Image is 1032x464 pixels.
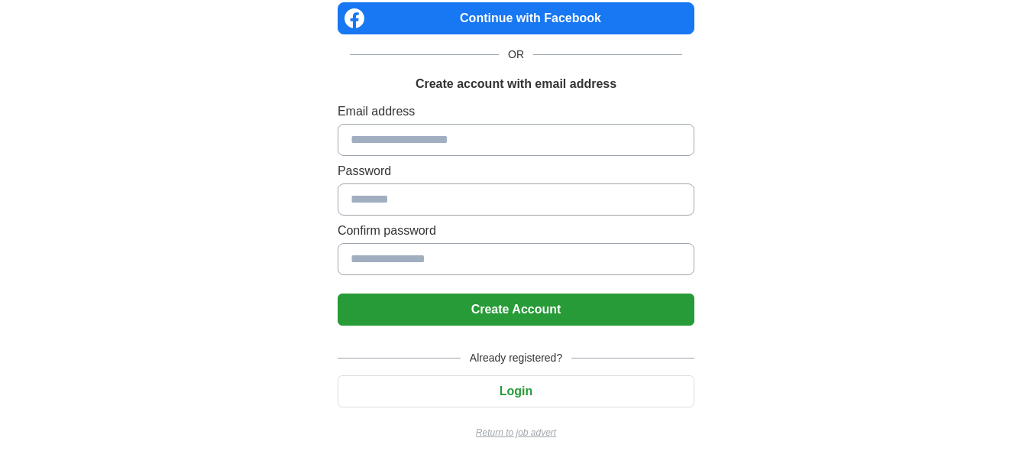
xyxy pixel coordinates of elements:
span: Already registered? [461,350,571,366]
button: Create Account [338,294,694,326]
label: Email address [338,102,694,121]
a: Return to job advert [338,426,694,440]
a: Login [338,385,694,397]
label: Password [338,162,694,180]
span: OR [499,47,533,63]
button: Login [338,375,694,407]
h1: Create account with email address [416,75,616,93]
label: Confirm password [338,222,694,240]
a: Continue with Facebook [338,2,694,34]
